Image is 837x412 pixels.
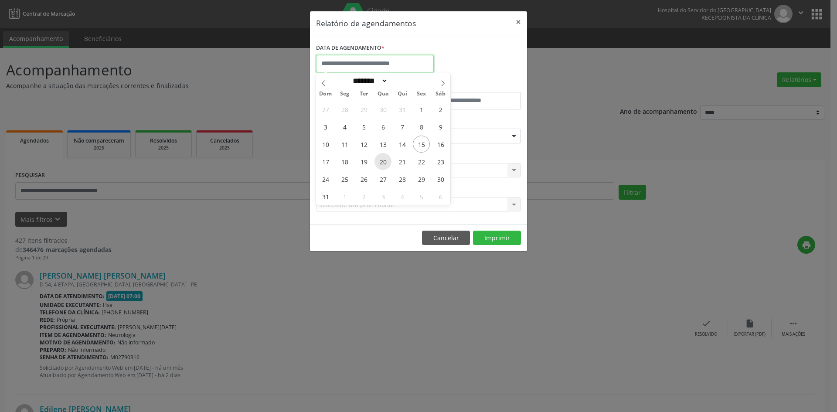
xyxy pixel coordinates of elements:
span: Agosto 5, 2025 [355,118,372,135]
span: Agosto 10, 2025 [317,136,334,153]
span: Agosto 13, 2025 [374,136,391,153]
label: ATÉ [421,78,521,92]
span: Agosto 22, 2025 [413,153,430,170]
span: Seg [335,91,354,97]
span: Agosto 23, 2025 [432,153,449,170]
span: Agosto 11, 2025 [336,136,353,153]
span: Setembro 3, 2025 [374,188,391,205]
h5: Relatório de agendamentos [316,17,416,29]
span: Agosto 30, 2025 [432,170,449,187]
span: Setembro 4, 2025 [394,188,411,205]
span: Ter [354,91,374,97]
span: Qui [393,91,412,97]
span: Agosto 7, 2025 [394,118,411,135]
span: Sáb [431,91,450,97]
span: Agosto 31, 2025 [317,188,334,205]
span: Agosto 26, 2025 [355,170,372,187]
span: Julho 30, 2025 [374,101,391,118]
span: Agosto 18, 2025 [336,153,353,170]
span: Agosto 28, 2025 [394,170,411,187]
span: Agosto 15, 2025 [413,136,430,153]
span: Agosto 16, 2025 [432,136,449,153]
span: Julho 29, 2025 [355,101,372,118]
span: Setembro 1, 2025 [336,188,353,205]
span: Qua [374,91,393,97]
button: Cancelar [422,231,470,245]
span: Setembro 5, 2025 [413,188,430,205]
span: Agosto 12, 2025 [355,136,372,153]
span: Agosto 3, 2025 [317,118,334,135]
span: Agosto 17, 2025 [317,153,334,170]
span: Agosto 19, 2025 [355,153,372,170]
span: Agosto 8, 2025 [413,118,430,135]
input: Year [388,76,417,85]
span: Agosto 9, 2025 [432,118,449,135]
span: Agosto 27, 2025 [374,170,391,187]
span: Agosto 1, 2025 [413,101,430,118]
span: Agosto 2, 2025 [432,101,449,118]
span: Setembro 6, 2025 [432,188,449,205]
span: Agosto 6, 2025 [374,118,391,135]
button: Imprimir [473,231,521,245]
span: Julho 28, 2025 [336,101,353,118]
select: Month [350,76,388,85]
span: Dom [316,91,335,97]
span: Agosto 14, 2025 [394,136,411,153]
span: Setembro 2, 2025 [355,188,372,205]
span: Agosto 4, 2025 [336,118,353,135]
span: Agosto 25, 2025 [336,170,353,187]
span: Agosto 24, 2025 [317,170,334,187]
span: Agosto 29, 2025 [413,170,430,187]
button: Close [510,11,527,33]
span: Agosto 20, 2025 [374,153,391,170]
span: Agosto 21, 2025 [394,153,411,170]
span: Sex [412,91,431,97]
label: DATA DE AGENDAMENTO [316,41,384,55]
span: Julho 31, 2025 [394,101,411,118]
span: Julho 27, 2025 [317,101,334,118]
